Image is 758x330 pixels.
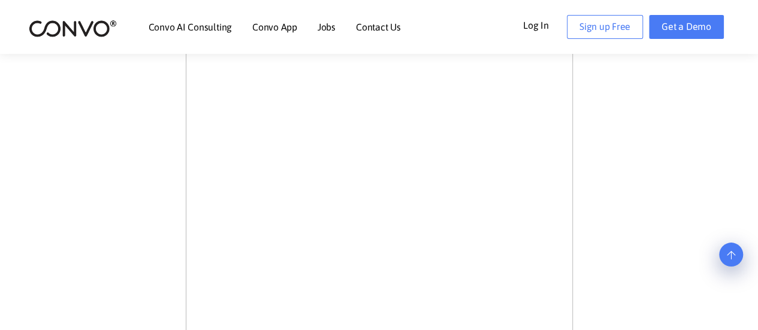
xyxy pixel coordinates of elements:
[318,22,336,32] a: Jobs
[567,15,643,39] a: Sign up Free
[356,22,401,32] a: Contact Us
[149,22,232,32] a: Convo AI Consulting
[29,19,117,38] img: logo_2.png
[523,15,567,34] a: Log In
[649,15,724,39] a: Get a Demo
[252,22,297,32] a: Convo App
